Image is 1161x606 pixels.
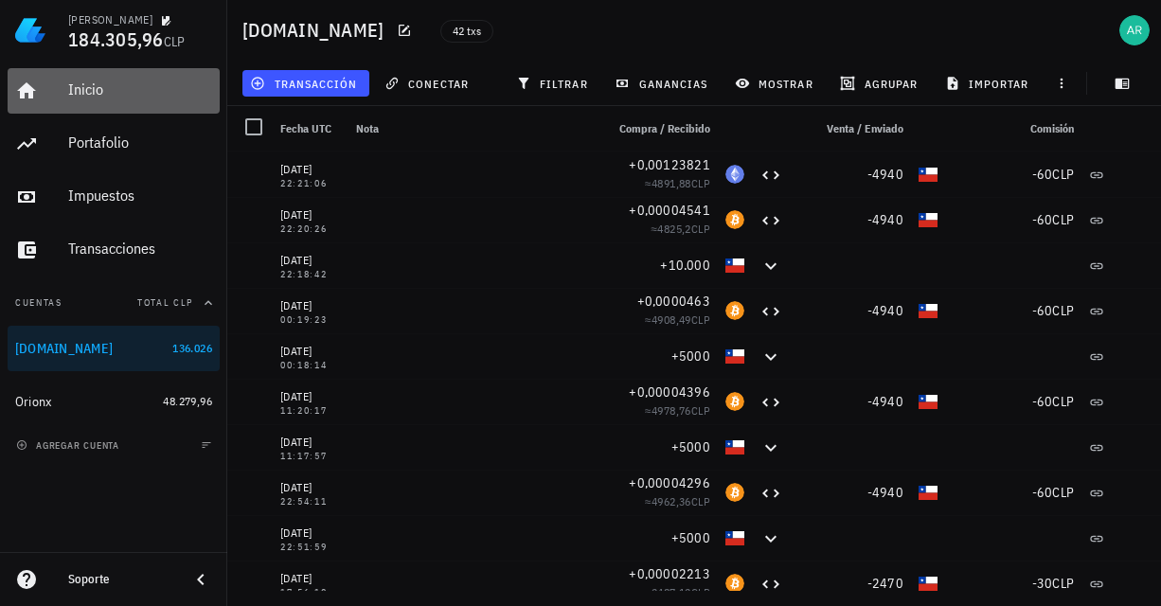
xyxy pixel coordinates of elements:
[919,165,938,184] div: CLP-icon
[1052,302,1074,319] span: CLP
[652,176,691,190] span: 4891,88
[645,176,710,190] span: ≈
[163,394,212,408] span: 48.279,96
[725,574,744,593] div: BTC-icon
[691,494,710,508] span: CLP
[280,569,341,588] div: [DATE]
[377,70,481,97] button: conectar
[280,406,341,416] div: 11:20:17
[68,240,212,258] div: Transacciones
[618,76,707,91] span: ganancias
[725,210,744,229] div: BTC-icon
[348,106,597,151] div: Nota
[1052,166,1074,183] span: CLP
[867,302,903,319] span: -4940
[280,588,341,597] div: 17:56:10
[945,106,1081,151] div: Comisión
[1119,15,1150,45] div: avatar
[137,296,193,309] span: Total CLP
[629,565,710,582] span: +0,00002213
[15,15,45,45] img: LedgiFi
[691,222,710,236] span: CLP
[607,70,720,97] button: ganancias
[1032,484,1053,501] span: -60
[629,474,710,491] span: +0,00004296
[691,176,710,190] span: CLP
[867,166,903,183] span: -4940
[725,301,744,320] div: BTC-icon
[652,403,691,418] span: 4978,76
[691,585,710,599] span: CLP
[280,179,341,188] div: 22:21:06
[453,21,481,42] span: 42 txs
[725,165,744,184] div: ETH-icon
[15,341,113,357] div: [DOMAIN_NAME]
[172,341,212,355] span: 136.026
[725,347,744,365] div: CLP-icon
[1032,393,1053,410] span: -60
[1032,166,1053,183] span: -60
[691,312,710,327] span: CLP
[280,543,341,552] div: 22:51:59
[280,452,341,461] div: 11:17:57
[280,121,331,135] span: Fecha UTC
[1030,121,1074,135] span: Comisión
[919,392,938,411] div: CLP-icon
[8,121,220,167] a: Portafolio
[691,403,710,418] span: CLP
[919,210,938,229] div: CLP-icon
[242,70,369,97] button: transacción
[242,15,391,45] h1: [DOMAIN_NAME]
[660,257,710,274] span: +10.000
[68,187,212,205] div: Impuestos
[727,70,825,97] button: mostrar
[725,528,744,547] div: CLP-icon
[844,76,918,91] span: agrupar
[619,121,710,135] span: Compra / Recibido
[645,312,710,327] span: ≈
[68,80,212,98] div: Inicio
[280,205,341,224] div: [DATE]
[671,529,710,546] span: +5000
[280,342,341,361] div: [DATE]
[1032,575,1053,592] span: -30
[645,494,710,508] span: ≈
[254,76,357,91] span: transacción
[1052,393,1074,410] span: CLP
[280,361,341,370] div: 00:18:14
[867,393,903,410] span: -4940
[280,524,341,543] div: [DATE]
[280,296,341,315] div: [DATE]
[8,227,220,273] a: Transacciones
[164,33,186,50] span: CLP
[520,76,588,91] span: filtrar
[11,436,128,454] button: agregar cuenta
[652,312,691,327] span: 4908,49
[280,478,341,497] div: [DATE]
[1052,575,1074,592] span: CLP
[68,27,164,52] span: 184.305,96
[671,438,710,455] span: +5000
[68,572,174,587] div: Soporte
[867,484,903,501] span: -4940
[937,70,1041,97] button: importar
[629,156,710,173] span: +0,00123821
[637,293,711,310] span: +0,0000463
[509,70,599,97] button: filtrar
[671,348,710,365] span: +5000
[949,76,1029,91] span: importar
[1052,484,1074,501] span: CLP
[739,76,813,91] span: mostrar
[919,574,938,593] div: CLP-icon
[725,437,744,456] div: CLP-icon
[280,224,341,234] div: 22:20:26
[832,70,929,97] button: agrupar
[597,106,718,151] div: Compra / Recibido
[725,483,744,502] div: BTC-icon
[356,121,379,135] span: Nota
[280,433,341,452] div: [DATE]
[1052,211,1074,228] span: CLP
[8,174,220,220] a: Impuestos
[629,202,710,219] span: +0,00004541
[645,585,710,599] span: ≈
